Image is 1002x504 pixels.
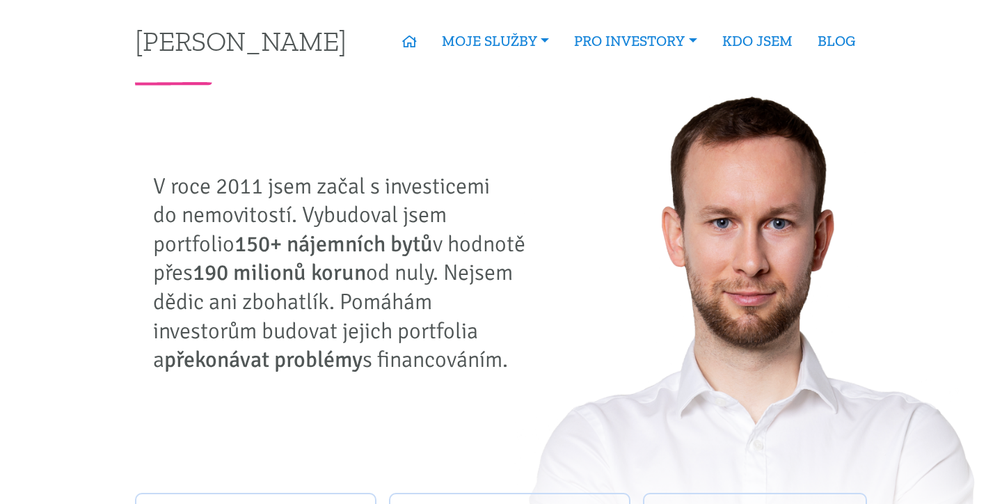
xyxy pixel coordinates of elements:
[429,25,562,57] a: MOJE SLUŽBY
[135,27,347,54] a: [PERSON_NAME]
[234,230,433,258] strong: 150+ nájemních bytů
[164,346,363,373] strong: překonávat problémy
[193,259,366,286] strong: 190 milionů korun
[562,25,709,57] a: PRO INVESTORY
[153,172,536,375] p: V roce 2011 jsem začal s investicemi do nemovitostí. Vybudoval jsem portfolio v hodnotě přes od n...
[805,25,868,57] a: BLOG
[710,25,805,57] a: KDO JSEM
